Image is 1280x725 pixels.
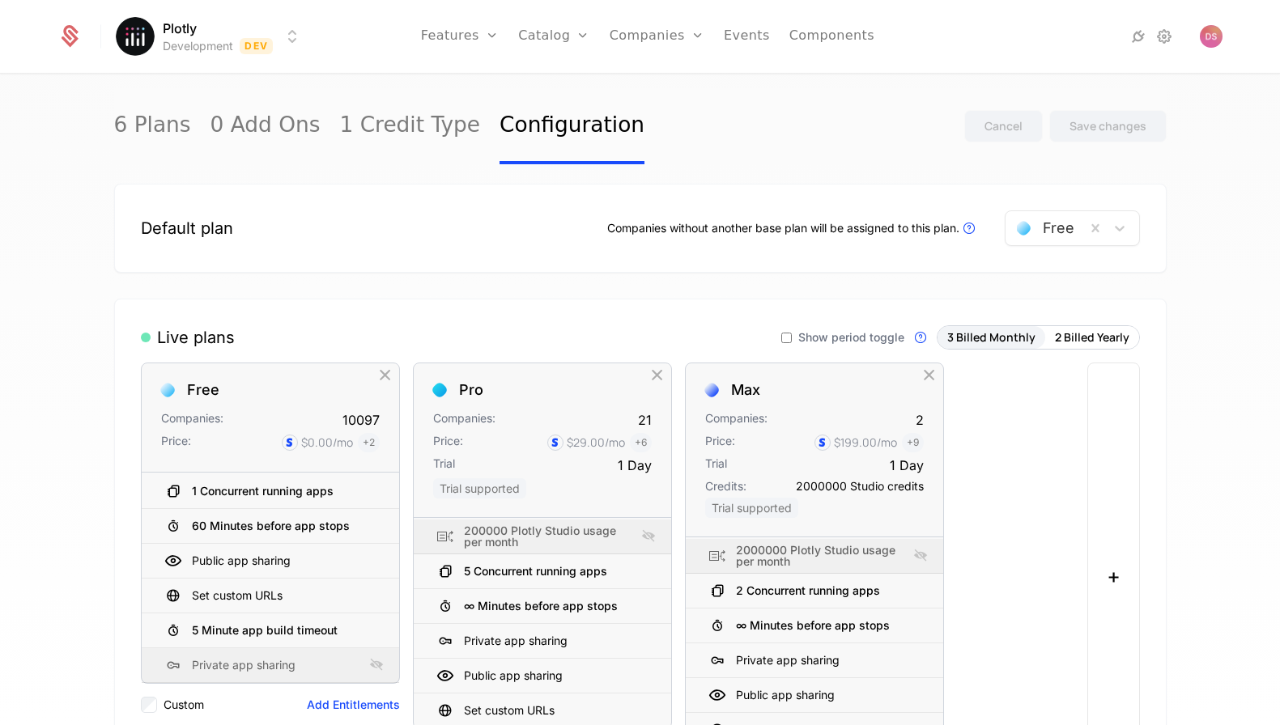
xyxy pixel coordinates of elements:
div: Pro [459,383,483,397]
div: Hide Entitlement [911,615,930,636]
div: Hide Entitlement [911,685,930,706]
button: Select environment [121,19,302,54]
div: Companies without another base plan will be assigned to this plan. [607,218,979,238]
div: Public app sharing [414,659,671,693]
div: Hide Entitlement [367,550,386,571]
div: Price: [161,433,191,452]
div: 5 Concurrent running apps [464,566,607,577]
span: Trial supported [433,478,526,498]
div: 200000 Plotly Studio usage per month [464,525,632,548]
div: $29.00 /mo [567,435,625,451]
a: Settings [1155,27,1174,46]
div: 5 Minute app build timeout [192,625,338,636]
div: Companies: [161,410,223,430]
div: 10097 [342,410,380,430]
div: Private app sharing [142,648,399,683]
span: Show period toggle [798,332,904,343]
button: Cancel [964,110,1043,142]
div: Cancel [984,118,1023,134]
div: 5 Minute app build timeout [142,613,399,648]
div: Save changes [1070,118,1146,134]
div: ∞ Minutes before app stops [414,589,671,624]
div: 21 [638,410,652,430]
div: 2000000 Plotly Studio usage per month [736,545,904,567]
div: Show Entitlement [911,545,930,566]
div: 60 Minutes before app stops [192,520,350,532]
div: Private app sharing [686,643,943,678]
div: 60 Minutes before app stops [142,509,399,544]
span: Plotly [163,19,197,38]
div: ∞ Minutes before app stops [736,620,890,631]
span: Dev [240,38,273,54]
div: Public app sharing [464,668,563,684]
div: Public app sharing [192,553,291,569]
div: Set custom URLs [464,702,555,719]
div: Private app sharing [192,657,296,673]
div: Private app sharing [464,633,568,649]
div: 5 Concurrent running apps [414,554,671,589]
span: + 6 [630,433,652,452]
div: Trial [433,456,455,475]
div: 2000000 Plotly Studio usage per month [686,539,943,574]
span: + 9 [902,433,924,452]
div: Set custom URLs [192,587,283,604]
div: 1 Day [618,456,652,475]
div: ∞ Minutes before app stops [686,608,943,643]
div: Hide Entitlement [639,630,658,651]
a: Configuration [500,88,644,164]
div: Price: [433,433,463,452]
div: 2 Concurrent running apps [686,574,943,608]
div: ∞ Minutes before app stops [464,600,618,612]
div: Companies: [433,410,495,430]
div: Set custom URLs [142,579,399,613]
div: Free [187,383,219,397]
button: 3 Billed Monthly [938,326,1045,349]
div: Private app sharing [736,652,840,668]
div: Companies: [705,410,768,430]
img: Plotly [116,17,155,56]
a: 1 Credit Type [340,88,481,164]
div: Show Entitlement [639,526,658,547]
div: Public app sharing [142,544,399,579]
a: 0 Add Ons [210,88,321,164]
div: Public app sharing [736,687,835,703]
div: Hide Entitlement [639,596,658,617]
div: 1 Concurrent running apps [192,485,334,497]
span: + 2 [358,433,380,452]
div: $199.00 /mo [834,435,897,451]
div: Private app sharing [414,624,671,659]
div: Hide Entitlement [367,585,386,606]
div: Hide Entitlement [639,665,658,686]
span: Trial supported [705,498,798,518]
div: Hide Entitlement [367,515,386,536]
div: Hide Entitlement [911,580,930,601]
div: 1 Day [890,456,924,475]
div: Credits: [705,478,746,494]
div: Public app sharing [686,678,943,713]
div: Development [163,38,233,54]
div: Default plan [141,217,233,240]
div: 2 [916,410,924,430]
div: Show Entitlement [367,655,386,676]
div: Hide Entitlement [639,561,658,582]
div: Hide Entitlement [367,620,386,641]
div: 2 Concurrent running apps [736,585,880,596]
div: 2000000 Studio credits [796,478,924,494]
button: Add Entitlements [307,697,400,713]
button: Save changes [1049,110,1167,142]
img: Daniel Anton Suchy [1200,25,1223,48]
a: Integrations [1129,27,1148,46]
div: $0.00 /mo [301,435,353,451]
label: Custom [164,697,204,713]
div: 200000 Plotly Studio usage per month [414,519,671,554]
div: Trial [705,456,727,475]
button: 2 Billed Yearly [1045,326,1139,349]
div: Live plans [141,326,235,349]
div: Hide Entitlement [911,650,930,671]
div: Hide Entitlement [639,700,658,721]
div: Max [731,383,760,397]
a: 6 Plans [114,88,191,164]
div: Hide Entitlement [367,481,386,502]
div: Price: [705,433,735,452]
button: Open user button [1200,25,1223,48]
